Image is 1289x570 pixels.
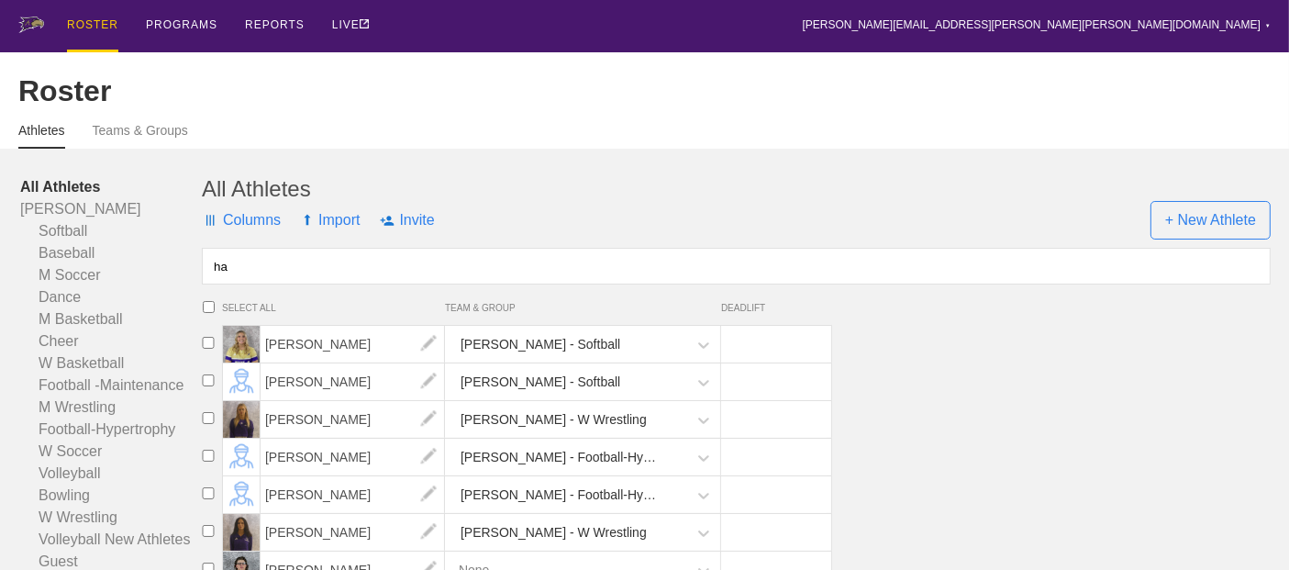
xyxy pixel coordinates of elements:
[461,328,620,362] div: [PERSON_NAME] - Softball
[20,176,202,198] a: All Athletes
[20,308,202,330] a: M Basketball
[20,507,202,529] a: W Wrestling
[461,516,647,550] div: [PERSON_NAME] - W Wrestling
[261,514,445,551] span: [PERSON_NAME]
[93,123,188,147] a: Teams & Groups
[410,439,447,475] img: edit.png
[20,485,202,507] a: Bowling
[261,363,445,400] span: [PERSON_NAME]
[461,478,660,512] div: [PERSON_NAME] - Football-Hypertrophy
[461,441,660,475] div: [PERSON_NAME] - Football-Hypertrophy
[461,365,620,399] div: [PERSON_NAME] - Softball
[461,403,647,437] div: [PERSON_NAME] - W Wrestling
[20,286,202,308] a: Dance
[18,17,44,33] img: logo
[1265,20,1271,31] div: ▼
[721,303,823,313] span: DEADLIFT
[261,336,445,352] a: [PERSON_NAME]
[222,303,445,313] span: SELECT ALL
[261,411,445,427] a: [PERSON_NAME]
[1150,201,1271,240] span: + New Athlete
[20,463,202,485] a: Volleyball
[20,242,202,264] a: Baseball
[261,439,445,475] span: [PERSON_NAME]
[20,220,202,242] a: Softball
[410,514,447,551] img: edit.png
[261,524,445,540] a: [PERSON_NAME]
[18,74,1271,108] div: Roster
[410,476,447,513] img: edit.png
[18,123,65,149] a: Athletes
[261,374,445,389] a: [PERSON_NAME]
[20,264,202,286] a: M Soccer
[960,358,1289,570] iframe: Chat Widget
[202,193,281,248] span: Columns
[410,401,447,438] img: edit.png
[445,303,721,313] span: TEAM & GROUP
[20,330,202,352] a: Cheer
[261,449,445,464] a: [PERSON_NAME]
[20,397,202,419] a: M Wrestling
[202,248,1271,285] input: Search by name...
[202,176,1271,202] div: All Athletes
[261,486,445,502] a: [PERSON_NAME]
[410,326,447,363] img: edit.png
[261,326,445,363] span: [PERSON_NAME]
[301,193,360,248] span: Import
[20,529,202,551] a: Volleyball New Athletes
[261,401,445,438] span: [PERSON_NAME]
[410,363,447,400] img: edit.png
[261,476,445,513] span: [PERSON_NAME]
[20,198,202,220] a: [PERSON_NAME]
[20,374,202,397] a: Football -Maintenance
[380,193,434,248] span: Invite
[20,441,202,463] a: W Soccer
[20,419,202,441] a: Football-Hypertrophy
[20,352,202,374] a: W Basketball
